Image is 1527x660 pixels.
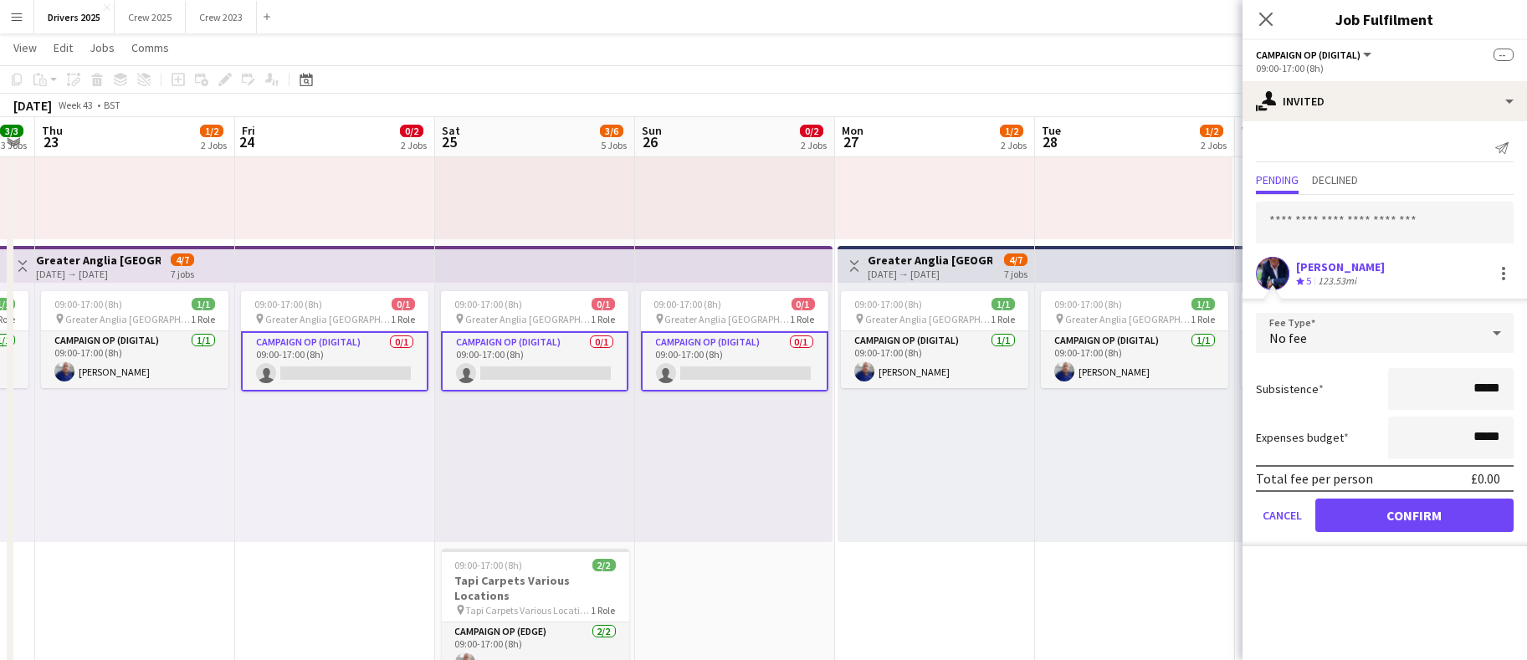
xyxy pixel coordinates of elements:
span: Thu [42,123,63,138]
span: 1 Role [991,313,1015,325]
button: Crew 2023 [186,1,257,33]
span: 1/1 [992,298,1015,310]
app-card-role: Campaign Op (Digital)1/109:00-17:00 (8h)[PERSON_NAME] [841,331,1028,388]
div: [DATE] → [DATE] [36,268,161,280]
span: 28 [1039,132,1061,151]
h3: Tapi Carpets Various Locations [442,573,629,603]
span: -- [1494,49,1514,61]
span: 09:00-17:00 (8h) [654,298,722,310]
app-job-card: 09:00-17:00 (8h)0/1 Greater Anglia [GEOGRAPHIC_DATA]1 RoleCampaign Op (Digital)0/109:00-17:00 (8h) [441,291,628,391]
div: 2 Jobs [401,139,427,151]
span: 1/2 [1200,125,1223,137]
span: Week 43 [55,99,97,111]
div: 2 Jobs [801,139,827,151]
h3: Greater Anglia [GEOGRAPHIC_DATA] [868,253,992,268]
a: View [7,37,44,59]
span: 23 [39,132,63,151]
app-card-role: Campaign Op (Digital)1/109:00-17:00 (8h)[PERSON_NAME] [1241,331,1428,388]
span: Edit [54,40,73,55]
span: 0/1 [792,298,815,310]
span: 09:00-17:00 (8h) [454,298,522,310]
button: Drivers 2025 [34,1,115,33]
span: 1 Role [591,313,615,325]
div: 09:00-17:00 (8h) [1256,62,1514,74]
div: Total fee per person [1256,470,1373,487]
div: [DATE] [13,97,52,114]
div: 7 jobs [1004,266,1027,280]
app-job-card: 09:00-17:00 (8h)1/1 Greater Anglia [GEOGRAPHIC_DATA]1 RoleCampaign Op (Digital)1/109:00-17:00 (8h... [41,291,228,388]
span: 09:00-17:00 (8h) [455,559,523,571]
span: Tue [1042,123,1061,138]
div: 7 jobs [171,266,194,280]
span: 4/7 [171,253,194,266]
app-job-card: 09:00-17:00 (8h)1/1 Greater Anglia [GEOGRAPHIC_DATA]1 RoleCampaign Op (Digital)1/109:00-17:00 (8h... [1041,291,1228,388]
span: 0/2 [800,125,823,137]
app-card-role: Campaign Op (Digital)1/109:00-17:00 (8h)[PERSON_NAME] [41,331,228,388]
span: 09:00-17:00 (8h) [54,298,122,310]
span: Greater Anglia [GEOGRAPHIC_DATA] [65,313,191,325]
span: Pending [1256,174,1299,186]
span: Greater Anglia [GEOGRAPHIC_DATA] [465,313,591,325]
app-job-card: 09:00-17:00 (8h)1/1 Greater Anglia [GEOGRAPHIC_DATA]1 RoleCampaign Op (Digital)1/109:00-17:00 (8h... [841,291,1028,388]
span: 1/1 [192,298,215,310]
button: Crew 2025 [115,1,186,33]
label: Subsistence [1256,381,1324,397]
span: 0/1 [592,298,615,310]
app-card-role: Campaign Op (Digital)0/109:00-17:00 (8h) [241,331,428,391]
span: View [13,40,37,55]
span: 09:00-17:00 (8h) [254,298,322,310]
span: 1 Role [391,313,415,325]
span: Declined [1312,174,1358,186]
div: [DATE] → [DATE] [868,268,992,280]
span: 09:00-17:00 (8h) [854,298,922,310]
span: Campaign Op (Digital) [1256,49,1360,61]
app-job-card: 09:00-17:00 (8h)1/1 Greater Anglia [GEOGRAPHIC_DATA]1 RoleCampaign Op (Digital)1/109:00-17:00 (8h... [1241,291,1428,388]
span: Mon [842,123,863,138]
a: Comms [125,37,176,59]
span: 27 [839,132,863,151]
app-card-role: Campaign Op (Digital)1/109:00-17:00 (8h)[PERSON_NAME] [1041,331,1228,388]
span: 4/7 [1004,253,1027,266]
span: Jobs [90,40,115,55]
span: 29 [1239,132,1263,151]
span: Tapi Carpets Various Locations [466,604,592,617]
a: Edit [47,37,79,59]
div: 123.53mi [1314,274,1360,289]
span: 09:00-17:00 (8h) [1054,298,1122,310]
span: Greater Anglia [GEOGRAPHIC_DATA] [665,313,791,325]
span: Greater Anglia [GEOGRAPHIC_DATA] [1065,313,1191,325]
span: No fee [1269,330,1307,346]
a: Jobs [83,37,121,59]
span: Greater Anglia [GEOGRAPHIC_DATA] [865,313,991,325]
span: 0/1 [392,298,415,310]
div: BST [104,99,120,111]
span: 24 [239,132,255,151]
app-job-card: 09:00-17:00 (8h)0/1 Greater Anglia [GEOGRAPHIC_DATA]1 RoleCampaign Op (Digital)0/109:00-17:00 (8h) [241,291,428,391]
div: 3 Jobs [1,139,27,151]
div: 2 Jobs [1001,139,1027,151]
span: 2/2 [592,559,616,571]
app-card-role: Campaign Op (Digital)0/109:00-17:00 (8h) [441,331,628,391]
div: 5 Jobs [601,139,627,151]
span: 1 Role [592,604,616,617]
div: 2 Jobs [201,139,227,151]
span: 25 [439,132,460,151]
span: 26 [639,132,662,151]
span: 1 Role [791,313,815,325]
label: Expenses budget [1256,430,1349,445]
app-job-card: 09:00-17:00 (8h)0/1 Greater Anglia [GEOGRAPHIC_DATA]1 RoleCampaign Op (Digital)0/109:00-17:00 (8h) [641,291,828,391]
div: [PERSON_NAME] [1296,259,1385,274]
span: 5 [1306,274,1311,287]
div: £0.00 [1471,470,1500,487]
span: 1/2 [1000,125,1023,137]
button: Confirm [1315,499,1514,532]
span: 1 Role [191,313,215,325]
div: Invited [1243,81,1527,121]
